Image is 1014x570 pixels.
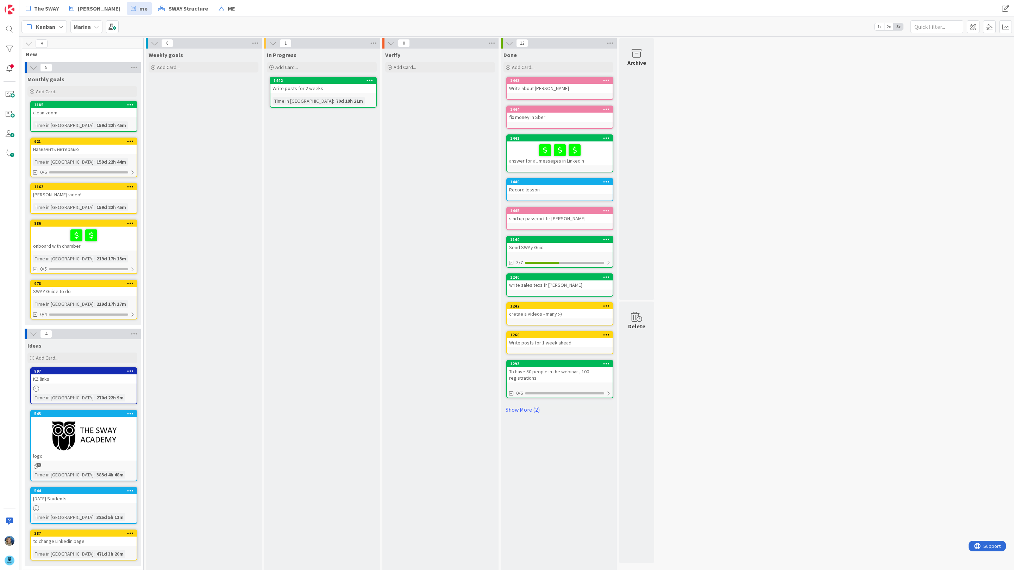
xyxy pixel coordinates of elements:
[507,77,613,93] div: 1443Write about [PERSON_NAME]
[507,135,613,141] div: 1441
[510,136,613,141] div: 1441
[37,463,41,467] span: 3
[31,220,137,227] div: 886
[31,145,137,154] div: Назначить интервью
[510,304,613,309] div: 1242
[154,2,212,15] a: SWAY Structure
[26,51,134,58] span: New
[95,255,128,262] div: 219d 17h 15m
[510,275,613,280] div: 1240
[507,135,613,165] div: 1441answer for all messeges in Linkedin
[627,58,646,67] div: Archive
[65,2,125,15] a: [PERSON_NAME]
[21,2,63,15] a: The SWAY
[507,243,613,252] div: Send SWAy Guid
[36,88,58,95] span: Add Card...
[34,102,137,107] div: 1185
[95,203,128,211] div: 159d 22h 45m
[40,169,47,176] span: 0/6
[95,158,128,166] div: 159d 22h 44m
[275,64,298,70] span: Add Card...
[127,2,152,15] a: me
[31,184,137,190] div: 1163
[34,369,137,374] div: 997
[270,84,376,93] div: Write posts for 2 weeks
[34,4,59,13] span: The SWAY
[33,300,94,308] div: Time in [GEOGRAPHIC_DATA]
[94,255,95,262] span: :
[34,281,137,286] div: 978
[31,287,137,296] div: SWAY Guide to do
[94,158,95,166] span: :
[95,394,125,401] div: 270d 22h 9m
[31,190,137,199] div: [PERSON_NAME] video!
[36,23,55,31] span: Kanban
[33,121,94,129] div: Time in [GEOGRAPHIC_DATA]
[507,106,613,113] div: 1444
[510,78,613,83] div: 1443
[507,332,613,338] div: 1260
[33,513,94,521] div: Time in [GEOGRAPHIC_DATA]
[503,404,613,415] a: Show More (2)
[94,121,95,129] span: :
[270,77,376,84] div: 1442
[333,97,334,105] span: :
[34,531,137,536] div: 387
[31,537,137,546] div: to change Linkedin page
[507,280,613,290] div: write sales texs fr [PERSON_NAME]
[507,303,613,318] div: 1242cretae a videos - many :-)
[40,330,52,338] span: 4
[36,39,48,48] span: 9
[31,488,137,503] div: 544[DATE] Students
[507,106,613,122] div: 1444fix money in Sber
[280,39,292,47] span: 1
[94,203,95,211] span: :
[34,221,137,226] div: 886
[516,259,523,266] span: 3/7
[27,342,42,349] span: Ideas
[507,332,613,347] div: 1260Write posts for 1 week ahead
[31,138,137,154] div: 621Назначить интервью
[31,220,137,251] div: 886onboard with chamber
[31,411,137,417] div: 545
[31,530,137,546] div: 387to change Linkedin page
[875,23,884,30] span: 1x
[516,389,523,397] span: 0/6
[31,108,137,117] div: clean zoom
[510,332,613,337] div: 1260
[31,488,137,494] div: 544
[31,227,137,251] div: onboard with chamber
[507,274,613,290] div: 1240write sales texs fr [PERSON_NAME]
[270,77,376,93] div: 1442Write posts for 2 weeks
[161,39,173,47] span: 0
[31,368,137,384] div: 997KZ links
[5,556,14,565] img: avatar
[5,5,14,14] img: Visit kanbanzone.com
[503,51,517,58] span: Done
[94,513,95,521] span: :
[507,179,613,185] div: 1440
[31,280,137,287] div: 978
[507,113,613,122] div: fix money in Sber
[507,338,613,347] div: Write posts for 1 week ahead
[273,97,333,105] div: Time in [GEOGRAPHIC_DATA]
[507,208,613,214] div: 1445
[228,4,235,13] span: ME
[31,368,137,374] div: 997
[267,51,296,58] span: In Progress
[507,214,613,223] div: sind up passport fir [PERSON_NAME]
[510,237,613,242] div: 1140
[34,139,137,144] div: 621
[31,494,137,503] div: [DATE] Students
[169,4,208,13] span: SWAY Structure
[95,471,125,479] div: 385d 4h 48m
[74,23,91,30] b: Marina
[34,411,137,416] div: 545
[31,184,137,199] div: 1163[PERSON_NAME] video!
[507,361,613,367] div: 1293
[510,107,613,112] div: 1444
[33,255,94,262] div: Time in [GEOGRAPHIC_DATA]
[94,471,95,479] span: :
[33,394,94,401] div: Time in [GEOGRAPHIC_DATA]
[516,39,528,47] span: 12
